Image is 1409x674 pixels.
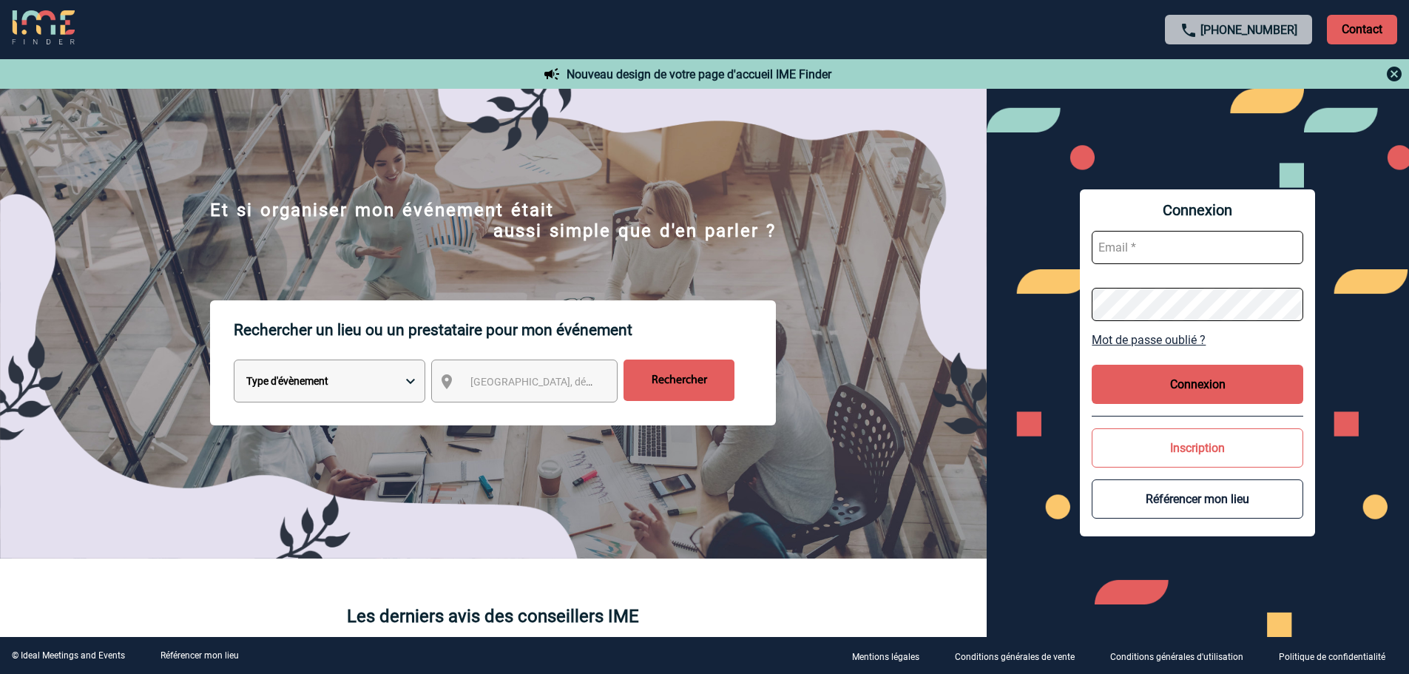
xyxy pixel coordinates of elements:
span: [GEOGRAPHIC_DATA], département, région... [470,376,676,388]
button: Référencer mon lieu [1092,479,1303,519]
a: Conditions générales de vente [943,649,1098,663]
p: Contact [1327,15,1397,44]
input: Rechercher [624,360,734,401]
p: Conditions générales d'utilisation [1110,652,1243,662]
a: Mot de passe oublié ? [1092,333,1303,347]
input: Email * [1092,231,1303,264]
p: Conditions générales de vente [955,652,1075,662]
a: Mentions légales [840,649,943,663]
img: call-24-px.png [1180,21,1197,39]
div: © Ideal Meetings and Events [12,650,125,661]
p: Mentions légales [852,652,919,662]
span: Connexion [1092,201,1303,219]
a: Référencer mon lieu [161,650,239,661]
p: Politique de confidentialité [1279,652,1385,662]
button: Inscription [1092,428,1303,468]
p: Rechercher un lieu ou un prestataire pour mon événement [234,300,776,360]
a: [PHONE_NUMBER] [1200,23,1297,37]
a: Politique de confidentialité [1267,649,1409,663]
a: Conditions générales d'utilisation [1098,649,1267,663]
button: Connexion [1092,365,1303,404]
